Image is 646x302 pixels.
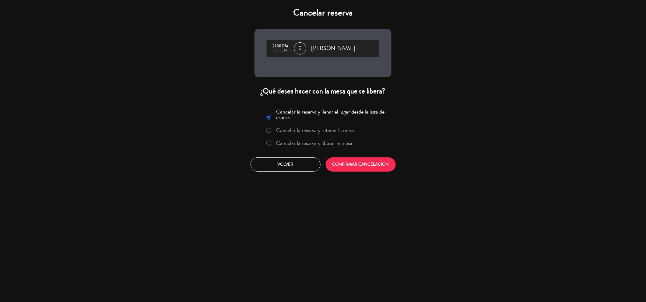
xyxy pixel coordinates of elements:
[270,44,291,48] div: 21:30 PM
[294,42,306,54] span: 2
[276,128,354,133] label: Cancelar la reserva y retener la mesa
[251,157,321,172] button: Volver
[311,44,355,53] span: [PERSON_NAME]
[255,86,391,96] div: ¿Qué desea hacer con la mesa que se libera?
[255,7,391,18] h4: Cancelar reserva
[276,109,388,120] label: Cancelar la reserva y llenar el lugar desde la lista de espera
[326,157,396,172] button: CONFIRMAR CANCELACIÓN
[270,48,291,53] div: oct., 14
[276,140,353,146] label: Cancelar la reserva y liberar la mesa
